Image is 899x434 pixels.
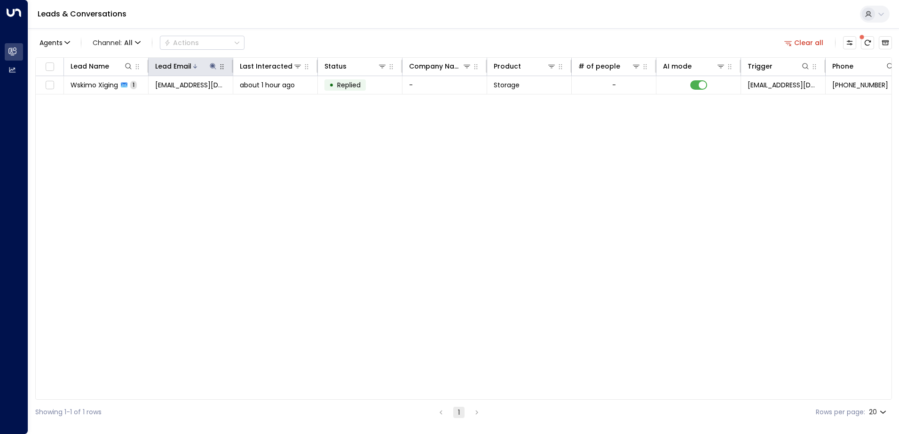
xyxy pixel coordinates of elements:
[89,36,144,49] button: Channel:All
[35,407,102,417] div: Showing 1-1 of 1 rows
[44,61,55,73] span: Toggle select all
[71,80,118,90] span: Wskimo Xiging
[71,61,109,72] div: Lead Name
[879,36,892,49] button: Archived Leads
[402,76,487,94] td: -
[89,36,144,49] span: Channel:
[44,79,55,91] span: Toggle select row
[39,39,63,46] span: Agents
[494,61,521,72] div: Product
[663,61,692,72] div: AI mode
[816,407,865,417] label: Rows per page:
[160,36,244,50] div: Button group with a nested menu
[240,80,295,90] span: about 1 hour ago
[494,61,556,72] div: Product
[832,61,853,72] div: Phone
[324,61,387,72] div: Status
[35,36,73,49] button: Agents
[155,80,226,90] span: bxhdnofn@gmail.com
[663,61,726,72] div: AI mode
[160,36,244,50] button: Actions
[748,61,773,72] div: Trigger
[612,80,616,90] div: -
[240,61,302,72] div: Last Interacted
[832,80,888,90] span: +4483661548765
[578,61,620,72] div: # of people
[869,405,888,419] div: 20
[409,61,472,72] div: Company Name
[748,80,819,90] span: leads@space-station.co.uk
[748,61,810,72] div: Trigger
[781,36,828,49] button: Clear all
[435,406,483,418] nav: pagination navigation
[337,80,361,90] span: Replied
[164,39,199,47] div: Actions
[124,39,133,46] span: All
[861,36,874,49] span: There are new threads available. Refresh the grid to view the latest updates.
[324,61,347,72] div: Status
[494,80,520,90] span: Storage
[329,77,334,93] div: •
[71,61,133,72] div: Lead Name
[578,61,641,72] div: # of people
[130,81,137,89] span: 1
[832,61,895,72] div: Phone
[155,61,191,72] div: Lead Email
[155,61,218,72] div: Lead Email
[409,61,462,72] div: Company Name
[38,8,126,19] a: Leads & Conversations
[453,407,465,418] button: page 1
[240,61,292,72] div: Last Interacted
[843,36,856,49] button: Customize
